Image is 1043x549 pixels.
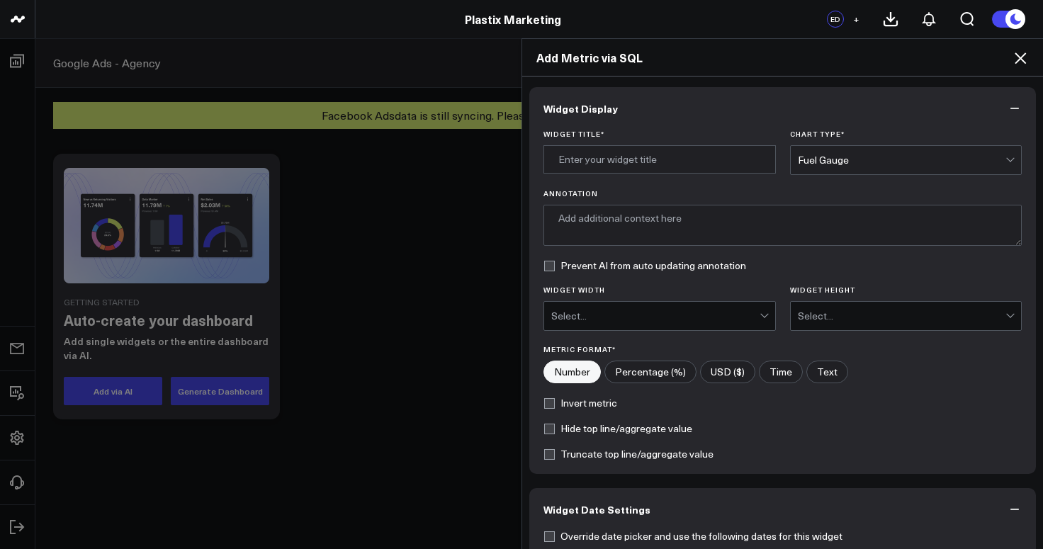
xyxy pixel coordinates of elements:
button: + [847,11,864,28]
label: Invert metric [543,397,617,409]
label: Metric Format* [543,345,1022,353]
h2: Add Metric via SQL [536,50,1029,65]
input: Enter your widget title [543,145,776,174]
label: Truncate top line/aggregate value [543,448,714,460]
div: Select... [798,310,1006,322]
button: Widget Date Settings [529,488,1036,531]
label: Text [806,361,848,383]
span: Widget Date Settings [543,504,650,515]
label: USD ($) [700,361,755,383]
button: Widget Display [529,87,1036,130]
div: Fuel Gauge [798,154,1006,166]
span: + [853,14,859,24]
label: Percentage (%) [604,361,697,383]
label: Override date picker and use the following dates for this widget [543,531,842,542]
div: Select... [551,310,760,322]
span: Widget Display [543,103,618,114]
label: Prevent AI from auto updating annotation [543,260,746,271]
label: Widget Width [543,285,776,294]
label: Annotation [543,189,1022,198]
div: ED [827,11,844,28]
a: Plastix Marketing [465,11,561,27]
label: Chart Type * [790,130,1022,138]
label: Time [759,361,803,383]
label: Widget Title * [543,130,776,138]
label: Widget Height [790,285,1022,294]
label: Hide top line/aggregate value [543,423,692,434]
label: Number [543,361,601,383]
